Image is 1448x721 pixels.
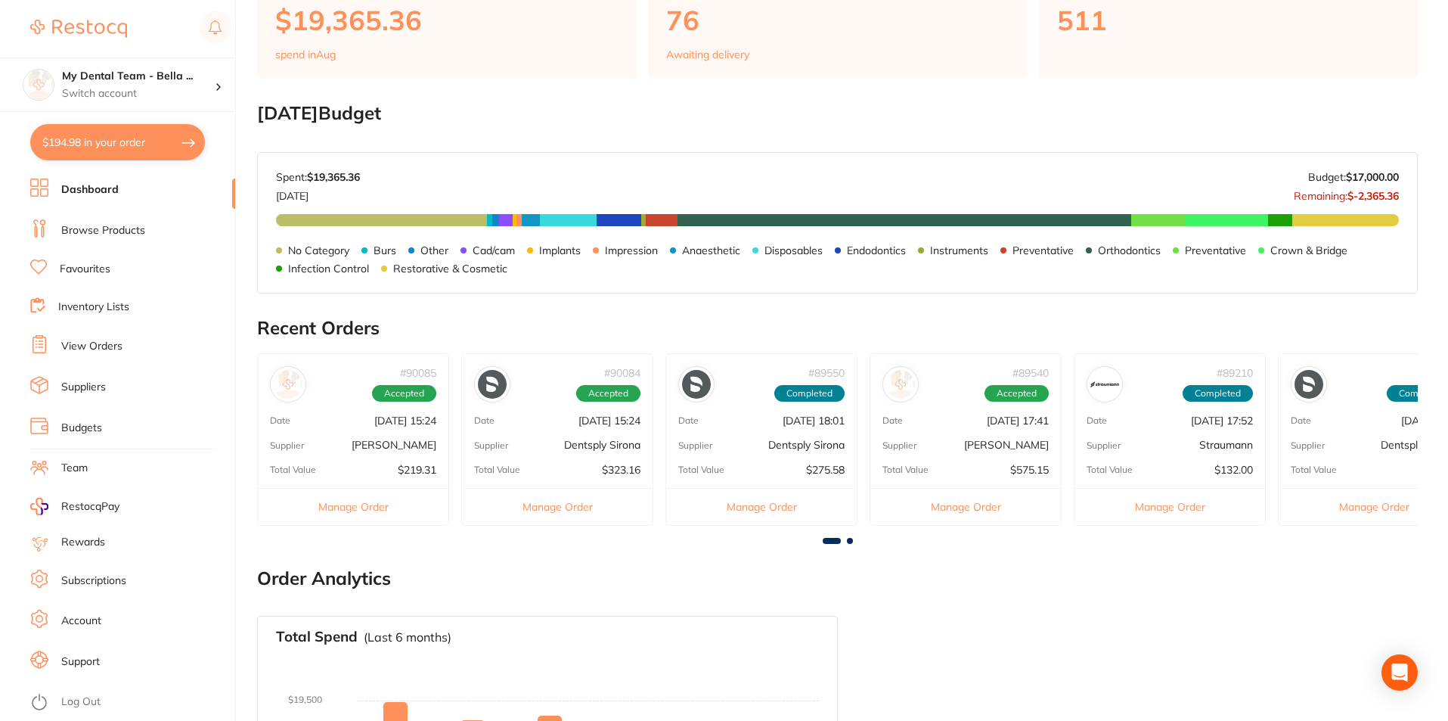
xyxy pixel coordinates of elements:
p: Supplier [1087,440,1121,451]
img: Henry Schein Halas [274,370,302,399]
p: Budget: [1308,171,1399,183]
a: Account [61,614,101,629]
a: Log Out [61,695,101,710]
p: Supplier [882,440,916,451]
h3: Total Spend [276,629,358,645]
p: Date [270,415,290,426]
div: Open Intercom Messenger [1381,654,1418,691]
span: Completed [1183,385,1253,402]
p: No Category [288,244,349,256]
p: Crown & Bridge [1270,244,1347,256]
p: [DATE] [276,184,360,202]
button: Manage Order [666,488,857,525]
p: [DATE] 17:52 [1191,415,1253,427]
p: [PERSON_NAME] [964,439,1049,451]
img: RestocqPay [30,498,48,515]
span: Accepted [984,385,1049,402]
p: # 90084 [604,367,640,379]
button: Manage Order [1074,488,1265,525]
span: Accepted [576,385,640,402]
p: $323.16 [602,464,640,476]
a: Budgets [61,421,102,436]
img: Restocq Logo [30,20,127,38]
p: Orthodontics [1098,244,1161,256]
p: [DATE] 18:01 [783,415,845,427]
button: Manage Order [870,488,1061,525]
button: Manage Order [258,488,448,525]
a: Suppliers [61,380,106,395]
h4: My Dental Team - Bella Vista [62,69,215,84]
p: Remaining: [1294,184,1399,202]
p: $219.31 [398,464,436,476]
span: Completed [774,385,845,402]
p: $275.58 [806,464,845,476]
p: Total Value [1087,465,1133,475]
a: Subscriptions [61,573,126,589]
p: Date [474,415,495,426]
p: 511 [1057,5,1400,36]
p: Supplier [678,440,712,451]
p: Restorative & Cosmetic [393,263,507,275]
p: # 90085 [400,367,436,379]
p: Endodontics [847,244,906,256]
p: Total Value [678,465,724,475]
img: My Dental Team - Bella Vista [23,70,54,100]
h2: Recent Orders [257,318,1418,339]
img: Dentsply Sirona [682,370,711,399]
img: Dentsply Sirona [1295,370,1323,399]
p: Preventative [1012,244,1074,256]
a: Team [61,461,88,476]
a: Dashboard [61,182,119,197]
strong: $19,365.36 [307,170,360,184]
button: Log Out [30,691,231,715]
p: Total Value [270,465,316,475]
p: spend in Aug [275,48,336,61]
span: Accepted [372,385,436,402]
p: Supplier [270,440,304,451]
p: Date [1087,415,1107,426]
p: Disposables [764,244,823,256]
p: $575.15 [1010,464,1049,476]
span: RestocqPay [61,499,119,514]
p: Instruments [930,244,988,256]
p: Other [420,244,448,256]
p: Anaesthetic [682,244,740,256]
p: Supplier [1291,440,1325,451]
p: Dentsply Sirona [564,439,640,451]
a: Browse Products [61,223,145,238]
p: [DATE] 17:41 [987,415,1049,427]
p: # 89210 [1217,367,1253,379]
a: Inventory Lists [58,300,129,315]
img: Dentsply Sirona [478,370,507,399]
img: Henry Schein Halas [886,370,915,399]
a: Support [61,654,100,670]
p: [PERSON_NAME] [352,439,436,451]
p: Total Value [1291,465,1337,475]
p: Supplier [474,440,508,451]
h2: Order Analytics [257,568,1418,589]
p: Date [678,415,699,426]
p: Date [882,415,903,426]
p: Spent: [276,171,360,183]
p: Total Value [882,465,929,475]
a: View Orders [61,339,122,354]
p: Preventative [1185,244,1246,256]
a: Favourites [60,262,110,277]
p: Total Value [474,465,520,475]
p: $132.00 [1214,464,1253,476]
p: 76 [666,5,1009,36]
p: (Last 6 months) [364,630,451,644]
p: Burs [374,244,396,256]
strong: $-2,365.36 [1347,189,1399,203]
strong: $17,000.00 [1346,170,1399,184]
p: Date [1291,415,1311,426]
p: Awaiting delivery [666,48,749,61]
p: Infection Control [288,263,369,275]
p: # 89550 [808,367,845,379]
p: Dentsply Sirona [768,439,845,451]
img: Straumann [1090,370,1119,399]
p: Cad/cam [473,244,515,256]
p: Impression [605,244,658,256]
p: [DATE] 15:24 [374,415,436,427]
a: Restocq Logo [30,11,127,46]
